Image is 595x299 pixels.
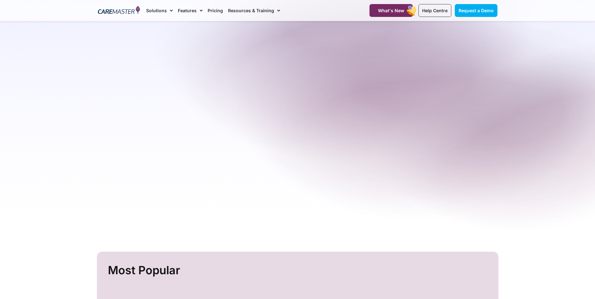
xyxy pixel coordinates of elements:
a: What's New [369,4,413,17]
span: Request a Demo [459,8,494,13]
a: Request a Demo [455,4,497,17]
span: Help Centre [422,8,448,13]
h2: Most Popular [108,261,489,280]
img: CareMaster Logo [98,6,140,15]
a: Help Centre [418,4,451,17]
span: What's New [378,8,404,13]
